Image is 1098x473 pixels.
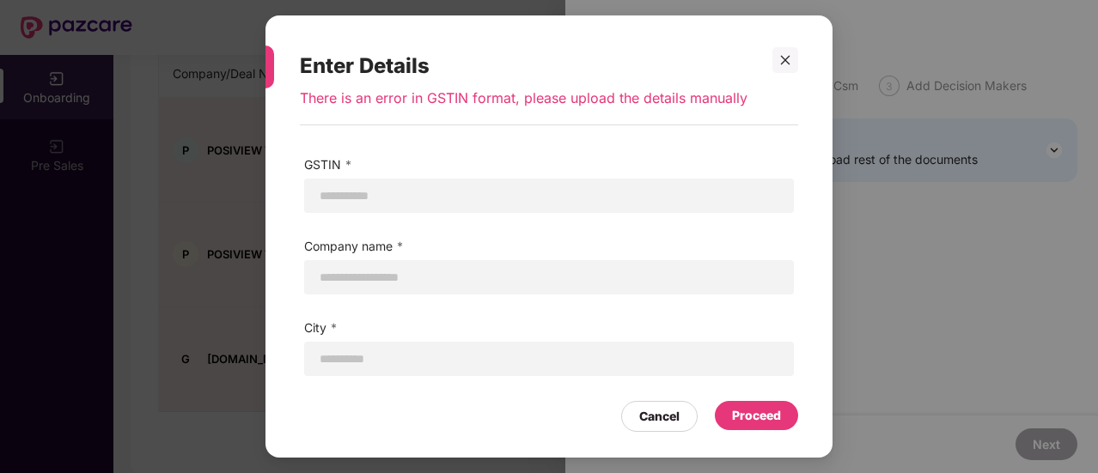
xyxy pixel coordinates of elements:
div: Enter Details [300,33,757,89]
div: There is an error in GSTIN format, please upload the details manually [300,88,757,124]
label: GSTIN [304,155,794,174]
div: Cancel [639,407,680,426]
label: Company name [304,237,794,256]
label: City [304,318,794,337]
span: close [779,54,791,66]
div: Proceed [732,406,781,425]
